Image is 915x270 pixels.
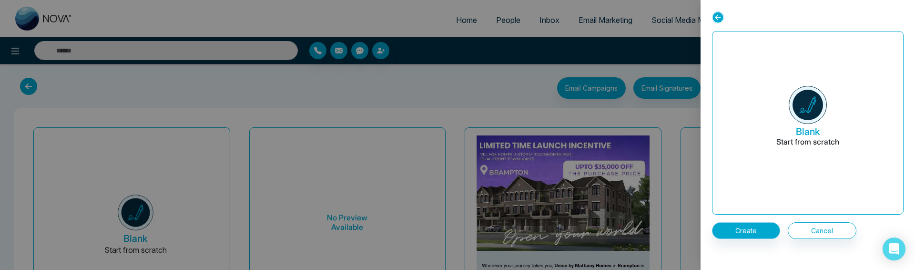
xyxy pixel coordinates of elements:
[788,222,856,239] button: Cancel
[789,86,827,124] img: novacrm
[712,222,780,239] button: Create
[776,137,839,158] p: Start from scratch
[883,238,905,260] div: Open Intercom Messenger
[776,124,839,137] h5: Blank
